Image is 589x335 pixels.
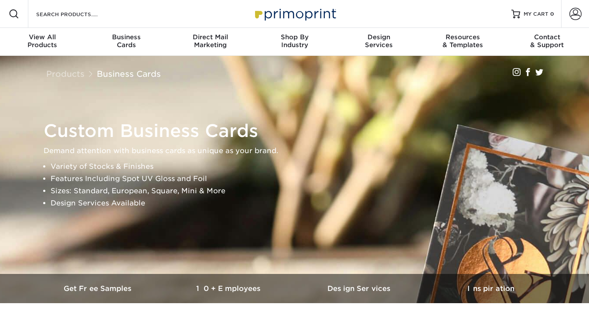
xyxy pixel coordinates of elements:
[84,28,168,56] a: BusinessCards
[337,33,421,41] span: Design
[337,28,421,56] a: DesignServices
[33,284,164,293] h3: Get Free Samples
[295,284,426,293] h3: Design Services
[426,284,556,293] h3: Inspiration
[164,284,295,293] h3: 10+ Employees
[35,9,120,19] input: SEARCH PRODUCTS.....
[33,274,164,303] a: Get Free Samples
[550,11,554,17] span: 0
[252,28,337,56] a: Shop ByIndustry
[337,33,421,49] div: Services
[421,33,505,49] div: & Templates
[524,10,548,18] span: MY CART
[84,33,168,49] div: Cards
[164,274,295,303] a: 10+ Employees
[51,161,554,173] li: Variety of Stocks & Finishes
[295,274,426,303] a: Design Services
[51,197,554,209] li: Design Services Available
[426,274,556,303] a: Inspiration
[44,145,554,157] p: Demand attention with business cards as unique as your brand.
[97,69,161,79] a: Business Cards
[505,33,589,49] div: & Support
[84,33,168,41] span: Business
[168,33,252,49] div: Marketing
[51,173,554,185] li: Features Including Spot UV Gloss and Foil
[46,69,85,79] a: Products
[421,33,505,41] span: Resources
[51,185,554,197] li: Sizes: Standard, European, Square, Mini & More
[421,28,505,56] a: Resources& Templates
[44,120,554,141] h1: Custom Business Cards
[505,28,589,56] a: Contact& Support
[252,33,337,49] div: Industry
[252,33,337,41] span: Shop By
[168,28,252,56] a: Direct MailMarketing
[168,33,252,41] span: Direct Mail
[251,4,338,23] img: Primoprint
[505,33,589,41] span: Contact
